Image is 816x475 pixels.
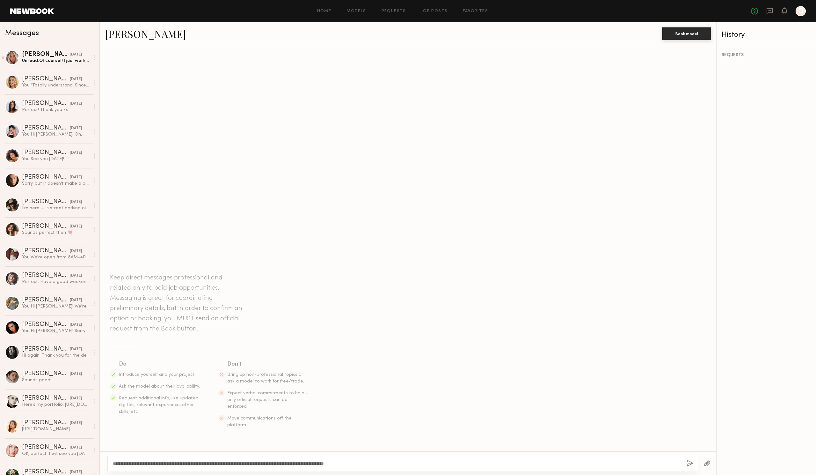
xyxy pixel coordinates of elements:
[22,303,90,309] div: You: Hi [PERSON_NAME]! We're currently casting models for a Spring shoot on either [DATE] or 24th...
[110,273,244,334] header: Keep direct messages professional and related only to paid job opportunities. Messaging is great ...
[22,395,70,402] div: [PERSON_NAME]
[22,100,70,107] div: [PERSON_NAME]
[22,297,70,303] div: [PERSON_NAME]
[22,353,90,359] div: Hi again! Thank you for the details. My hourly rate is $150 for minimum of 4 hours per day. Pleas...
[227,391,308,409] span: Expect verbal commitments to hold - only official requests can be enforced.
[22,402,90,408] div: Here’s my portfolio: [URL][DOMAIN_NAME]
[22,156,90,162] div: You: See you [DATE]!
[70,420,82,426] div: [DATE]
[70,273,82,279] div: [DATE]
[5,30,39,37] span: Messages
[22,346,70,353] div: [PERSON_NAME]
[22,279,90,285] div: Perfect. Have a good weekend!
[70,101,82,107] div: [DATE]
[22,205,90,211] div: I’m here — is street parking okay?
[70,52,82,58] div: [DATE]
[70,297,82,303] div: [DATE]
[70,125,82,131] div: [DATE]
[22,223,70,230] div: [PERSON_NAME]
[22,322,70,328] div: [PERSON_NAME]
[22,174,70,181] div: [PERSON_NAME]
[70,346,82,353] div: [DATE]
[119,396,199,414] span: Request additional info, like updated digitals, relevant experience, other skills, etc.
[70,174,82,181] div: [DATE]
[105,27,186,41] a: [PERSON_NAME]
[70,322,82,328] div: [DATE]
[22,254,90,260] div: You: We're open from 8AM-4PM!
[70,224,82,230] div: [DATE]
[22,230,90,236] div: Sounds perfect then 💘
[22,371,70,377] div: [PERSON_NAME]
[463,9,488,13] a: Favorites
[662,27,711,40] button: Book model
[70,445,82,451] div: [DATE]
[796,6,806,16] a: D
[22,82,90,88] div: You: "Totally understand! Since our brand has monthly shoots, would you be able to join the casti...
[22,107,90,113] div: Perfect! Thank you xx
[22,199,70,205] div: [PERSON_NAME]
[70,199,82,205] div: [DATE]
[22,58,90,64] div: Unread: Of course!! I just worked out my schedule coming up and it looks like i’ll be flying back...
[70,248,82,254] div: [DATE]
[317,9,331,13] a: Home
[662,31,711,36] a: Book model
[22,426,90,432] div: [URL][DOMAIN_NAME]
[119,360,200,369] div: Do
[22,51,70,58] div: [PERSON_NAME]
[346,9,366,13] a: Models
[22,328,90,334] div: You: Hi [PERSON_NAME]! Sorry we never had the chance to reach back to you. We're currently castin...
[22,377,90,383] div: Sounds good!
[70,76,82,82] div: [DATE]
[119,384,200,389] span: Ask the model about their availability.
[22,248,70,254] div: [PERSON_NAME]
[722,53,811,57] div: REQUESTS
[119,373,195,377] span: Introduce yourself and your project.
[22,181,90,187] div: Sorry, but it doesn’t make a difference to me whether it’s for a catalog or social media. my mini...
[227,373,304,383] span: Bring up non-professional topics or ask a model to work for free/trade.
[722,31,811,39] div: History
[382,9,406,13] a: Requests
[22,420,70,426] div: [PERSON_NAME]
[227,416,292,427] span: Move communications off the platform.
[22,131,90,137] div: You: Hi [PERSON_NAME], Oh, I see! In that case, would you be able to come in for a casting [DATE]...
[70,371,82,377] div: [DATE]
[22,76,70,82] div: [PERSON_NAME]
[22,444,70,451] div: [PERSON_NAME]
[70,396,82,402] div: [DATE]
[22,272,70,279] div: [PERSON_NAME]
[70,150,82,156] div: [DATE]
[421,9,448,13] a: Job Posts
[22,451,90,457] div: OK, perfect. I will see you [DATE] guys.
[22,150,70,156] div: [PERSON_NAME]
[22,125,70,131] div: [PERSON_NAME]
[227,360,309,369] div: Don’t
